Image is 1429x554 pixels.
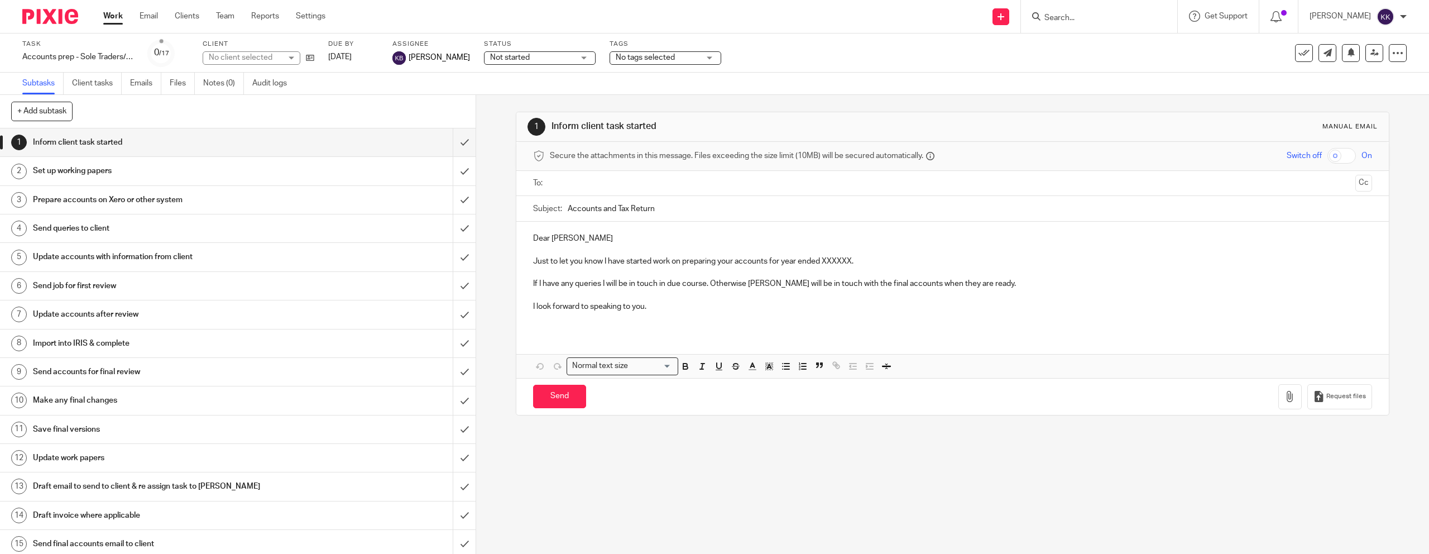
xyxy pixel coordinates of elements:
[1307,384,1372,409] button: Request files
[11,336,27,351] div: 8
[11,102,73,121] button: + Add subtask
[453,214,476,242] div: Mark as done
[533,385,586,409] input: Send
[22,51,134,63] div: Accounts prep - Sole Traders/Partnerships (IRIS)
[11,508,27,523] div: 14
[154,46,169,59] div: 0
[11,307,27,322] div: 7
[22,40,134,49] label: Task
[533,233,1372,244] p: Dear [PERSON_NAME]
[533,301,1372,312] p: I look forward to speaking to you.
[409,52,470,63] span: [PERSON_NAME]
[33,220,305,237] h1: Send queries to client
[33,134,305,151] h1: Inform client task started
[453,272,476,300] div: Mark as done
[528,118,545,136] div: 1
[33,421,305,438] h1: Save final versions
[533,203,562,214] label: Subject:
[11,221,27,236] div: 4
[610,40,721,49] label: Tags
[33,192,305,208] h1: Prepare accounts on Xero or other system
[616,54,675,61] span: No tags selected
[453,415,476,443] div: Mark as done
[453,128,476,156] div: Mark as done
[1355,175,1372,192] button: Cc
[72,73,122,94] a: Client tasks
[296,11,325,22] a: Settings
[33,536,305,552] h1: Send final accounts email to client
[453,186,476,214] div: Mark as done
[209,52,281,63] div: No client selected
[33,392,305,409] h1: Make any final changes
[22,73,64,94] a: Subtasks
[490,54,530,61] span: Not started
[33,249,305,265] h1: Update accounts with information from client
[22,9,78,24] img: Pixie
[1342,44,1360,62] button: Snooze task
[11,364,27,380] div: 9
[103,11,123,22] a: Work
[453,502,476,529] div: Mark as done
[328,40,378,49] label: Due by
[306,54,314,62] i: Open client page
[1365,44,1383,62] a: Reassign task
[1322,122,1378,131] div: Manual email
[1377,8,1394,26] img: svg%3E
[328,53,352,61] span: [DATE]
[533,256,1372,267] p: Just to let you know I have started work on preparing your accounts for year ended XXXXXX.
[1318,44,1336,62] a: Send new email to Meghans
[11,278,27,294] div: 6
[11,422,27,437] div: 11
[1287,150,1322,161] span: Switch off
[453,386,476,414] div: Mark as done
[216,11,234,22] a: Team
[33,478,305,495] h1: Draft email to send to client & re assign task to [PERSON_NAME]
[453,243,476,271] div: Mark as done
[392,40,470,49] label: Assignee
[1310,11,1371,22] p: [PERSON_NAME]
[130,73,161,94] a: Emails
[251,11,279,22] a: Reports
[252,73,295,94] a: Audit logs
[11,479,27,494] div: 13
[11,250,27,265] div: 5
[1326,392,1366,401] span: Request files
[453,358,476,386] div: Mark as done
[1205,12,1248,20] span: Get Support
[631,360,672,372] input: Search for option
[203,40,314,49] label: Client
[33,450,305,466] h1: Update work papers
[926,152,934,160] i: Files are stored in Pixie and a secure link is sent to the message recipient.
[453,444,476,472] div: Mark as done
[484,40,596,49] label: Status
[159,50,169,56] small: /17
[11,536,27,552] div: 15
[33,335,305,352] h1: Import into IRIS & complete
[453,157,476,185] div: Mark as done
[33,364,305,380] h1: Send accounts for final review
[1361,150,1372,161] span: On
[533,178,545,189] label: To:
[33,163,305,179] h1: Set up working papers
[569,360,630,372] span: Normal text size
[203,73,244,94] a: Notes (0)
[453,329,476,357] div: Mark as done
[392,51,406,65] img: Kaya Bone
[550,150,923,161] span: Secure the attachments in this message. Files exceeding the size limit (10MB) will be secured aut...
[567,357,678,375] div: Search for option
[11,164,27,179] div: 2
[170,73,195,94] a: Files
[11,192,27,208] div: 3
[533,278,1372,289] p: If I have any queries I will be in touch in due course. Otherwise [PERSON_NAME] will be in touch ...
[552,121,976,132] h1: Inform client task started
[33,306,305,323] h1: Update accounts after review
[11,135,27,150] div: 1
[453,300,476,328] div: Mark as done
[11,393,27,408] div: 10
[33,278,305,294] h1: Send job for first review
[11,450,27,466] div: 12
[175,11,199,22] a: Clients
[453,472,476,500] div: Mark as done
[140,11,158,22] a: Email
